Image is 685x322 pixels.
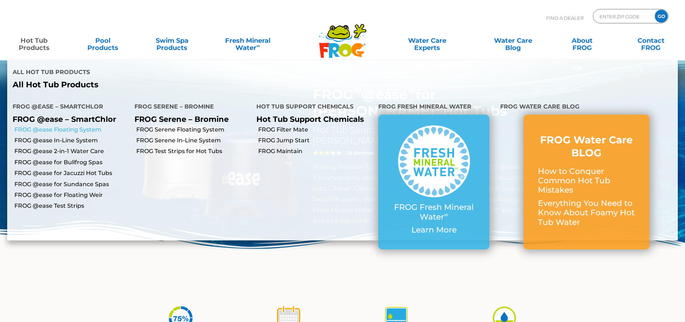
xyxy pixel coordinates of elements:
[136,126,251,134] a: FROG Serene Floating System
[134,100,246,115] h4: FROG Serene – Bromine
[546,9,584,27] p: Find A Dealer
[378,100,489,115] h4: FROG Fresh Mineral Water
[258,126,373,134] a: FROG Filter Mate
[624,33,678,48] a: ContactFROG
[393,125,475,238] a: FROG Fresh Mineral Water∞ Learn More
[555,33,609,48] a: AboutFROG
[14,126,129,134] a: FROG @ease Floating System
[444,211,448,218] sup: ∞
[538,167,635,195] p: How to Conquer Common Hot Tub Mistakes
[538,199,635,227] p: Everything You Need to Know About Foamy Hot Tub Water
[14,147,129,155] a: FROG @ease 2-in-1 Water Care
[13,100,124,115] h4: FROG @ease – SmartChlor
[214,33,281,48] a: Fresh MineralWater∞
[258,147,373,155] a: FROG Maintain
[7,33,61,48] a: Hot TubProducts
[256,115,367,124] p: Hot Tub Support Chemicals
[500,100,672,115] h4: FROG Water Care Blog
[134,115,246,124] p: FROG Serene – Bromine
[14,158,129,166] a: FROG @ease for Bullfrog Spas
[13,80,337,89] a: All Hot Tub Products
[258,137,373,144] a: FROG Jump Start
[538,133,635,160] h3: FROG Water Care BLOG
[13,115,124,124] p: FROG @ease – SmartChlor
[14,169,129,177] a: FROG @ease for Jacuzzi Hot Tubs
[14,137,129,144] a: FROG @ease In-Line System
[538,133,635,231] a: FROG Water Care BLOG How to Conquer Common Hot Tub Mistakes Everything You Need to Know About Foa...
[14,191,129,199] a: FROG @ease for Floating Weir
[315,14,370,58] img: Frog Products Logo
[14,202,129,210] a: FROG @ease Test Strips
[486,33,540,48] a: Water CareBlog
[384,33,471,48] a: Water CareExperts
[393,225,475,235] p: Learn More
[393,203,475,222] p: FROG Fresh Mineral Water
[13,66,337,80] h4: All Hot Tub Products
[256,43,260,49] sup: ∞
[136,147,251,155] a: FROG Test Strips for Hot Tubs
[256,100,367,115] h4: Hot Tub Support Chemicals
[14,180,129,188] a: FROG @ease for Sundance Spas
[145,33,199,48] a: Swim SpaProducts
[76,33,130,48] a: PoolProducts
[136,137,251,144] a: FROG Serene In-Line System
[655,10,668,23] input: GO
